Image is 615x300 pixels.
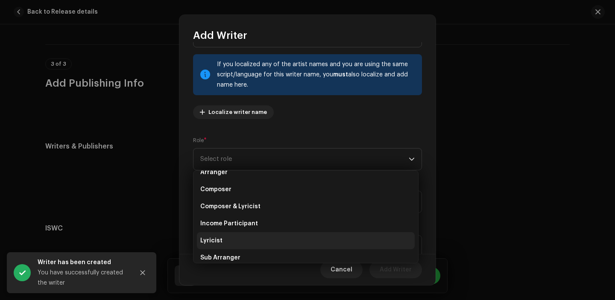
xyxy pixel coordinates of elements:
span: Composer [200,185,231,194]
small: Role [193,136,204,145]
div: If you localized any of the artist names and you are using the same script/language for this writ... [217,59,415,90]
span: Sub Arranger [200,253,240,262]
li: Composer [197,181,415,198]
span: Localize writer name [208,104,267,121]
li: Income Participant [197,215,415,232]
span: Cancel [331,261,352,278]
span: Lyricist [200,236,223,245]
li: Composer & Lyricist [197,198,415,215]
div: You have successfully created the writer [38,268,127,288]
span: Composer & Lyricist [200,202,261,211]
span: Select role [200,149,409,170]
button: Cancel [320,261,363,278]
button: Localize writer name [193,105,274,119]
span: Income Participant [200,219,258,228]
li: Arranger [197,164,415,181]
button: Close [134,264,151,281]
span: Add Writer [380,261,412,278]
button: Add Writer [369,261,422,278]
span: Add Writer [193,29,247,42]
span: Arranger [200,168,228,177]
div: Writer has been created [38,257,127,268]
li: Sub Arranger [197,249,415,266]
div: dropdown trigger [409,149,415,170]
strong: must [333,72,348,78]
li: Lyricist [197,232,415,249]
